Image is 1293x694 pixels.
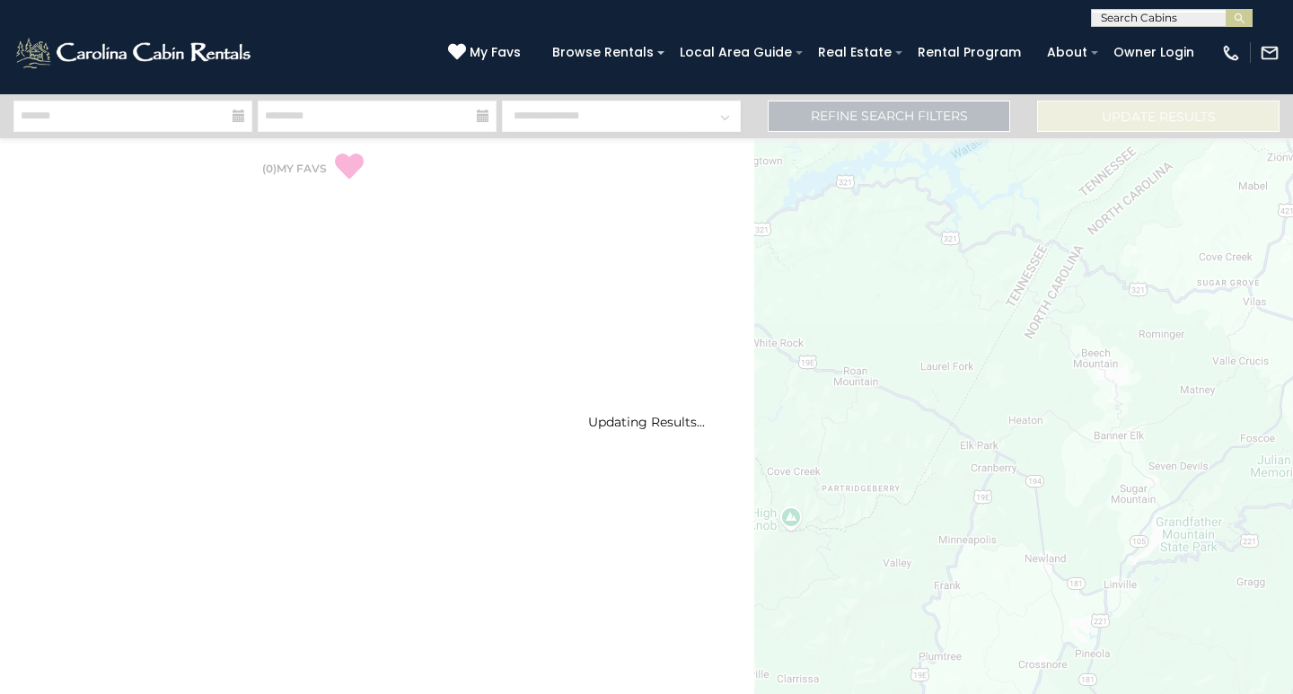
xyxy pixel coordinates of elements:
a: My Favs [448,43,525,63]
a: Browse Rentals [543,39,663,66]
img: phone-regular-white.png [1221,43,1241,63]
a: About [1038,39,1096,66]
a: Rental Program [909,39,1030,66]
a: Owner Login [1104,39,1203,66]
span: My Favs [470,43,521,62]
a: Local Area Guide [671,39,801,66]
a: Real Estate [809,39,901,66]
img: mail-regular-white.png [1260,43,1280,63]
img: White-1-2.png [13,35,256,71]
